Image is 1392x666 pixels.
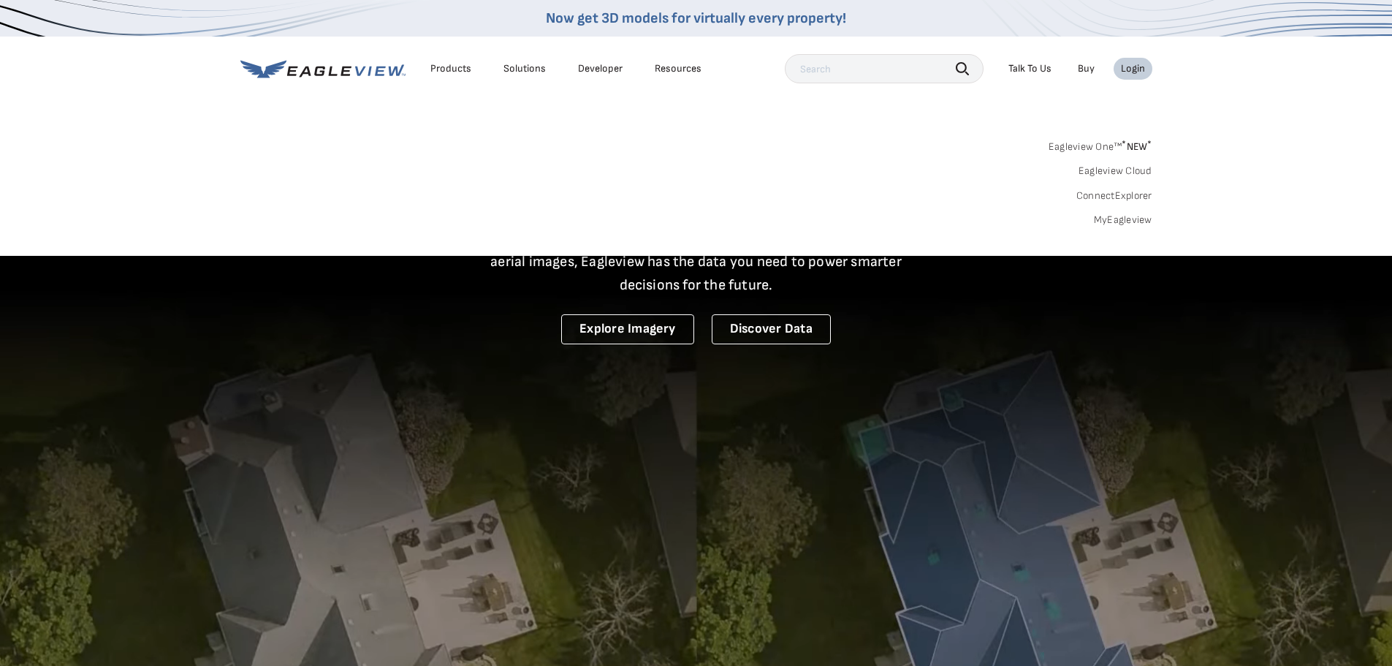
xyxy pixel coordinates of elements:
[546,10,846,27] a: Now get 3D models for virtually every property!
[785,54,984,83] input: Search
[473,227,920,297] p: A new era starts here. Built on more than 3.5 billion high-resolution aerial images, Eagleview ha...
[1078,62,1095,75] a: Buy
[712,314,831,344] a: Discover Data
[1122,140,1152,153] span: NEW
[1079,164,1152,178] a: Eagleview Cloud
[503,62,546,75] div: Solutions
[1049,136,1152,153] a: Eagleview One™*NEW*
[561,314,694,344] a: Explore Imagery
[655,62,701,75] div: Resources
[1121,62,1145,75] div: Login
[578,62,623,75] a: Developer
[430,62,471,75] div: Products
[1094,213,1152,227] a: MyEagleview
[1008,62,1051,75] div: Talk To Us
[1076,189,1152,203] a: ConnectExplorer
